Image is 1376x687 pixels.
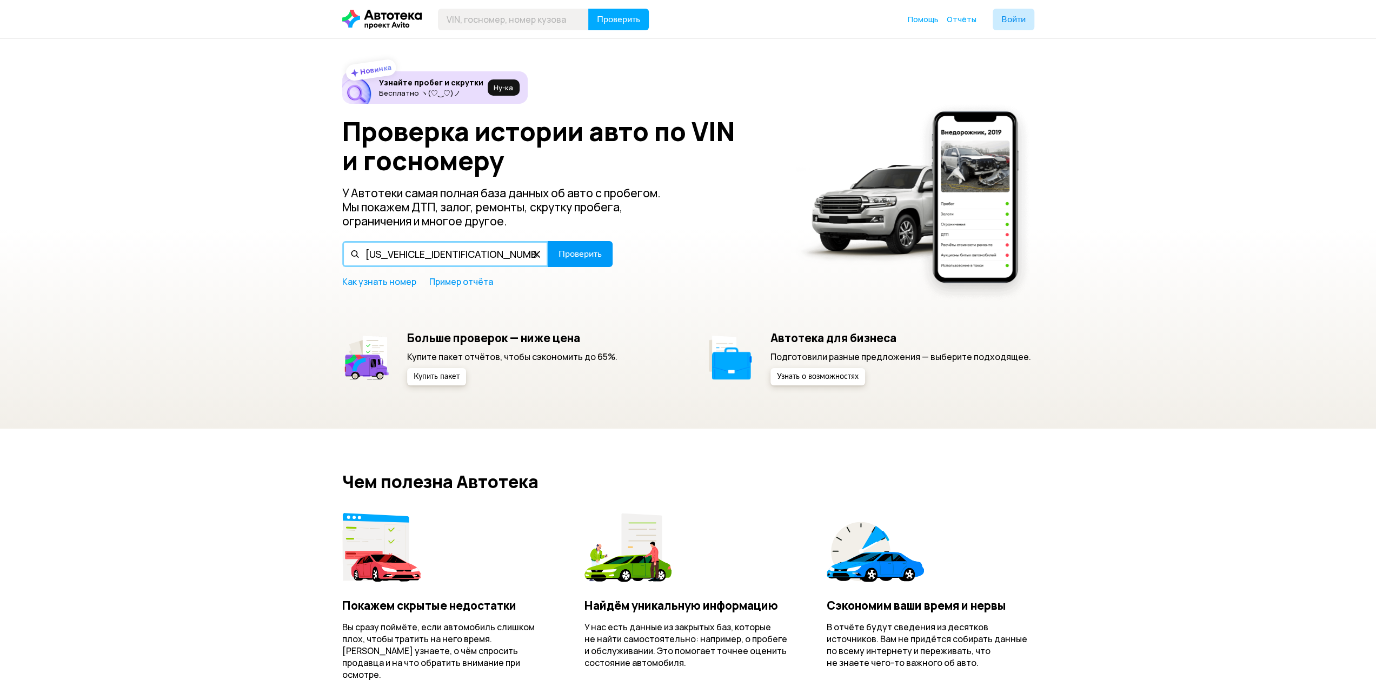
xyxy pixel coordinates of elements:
span: Купить пакет [414,373,460,381]
h5: Автотека для бизнеса [770,331,1031,345]
h1: Проверка истории авто по VIN и госномеру [342,117,782,175]
span: Отчёты [947,14,976,24]
a: Помощь [908,14,939,25]
span: Проверить [559,250,602,258]
span: Помощь [908,14,939,24]
span: Узнать о возможностях [777,373,859,381]
p: У Автотеки самая полная база данных об авто с пробегом. Мы покажем ДТП, залог, ремонты, скрутку п... [342,186,679,228]
p: Подготовили разные предложения — выберите подходящее. [770,351,1031,363]
a: Отчёты [947,14,976,25]
h4: Сэкономим ваши время и нервы [827,598,1034,612]
h6: Узнайте пробег и скрутки [379,78,483,88]
a: Пример отчёта [429,276,493,288]
button: Проверить [588,9,649,30]
p: Купите пакет отчётов, чтобы сэкономить до 65%. [407,351,617,363]
span: Проверить [597,15,640,24]
h5: Больше проверок — ниже цена [407,331,617,345]
p: Вы сразу поймёте, если автомобиль слишком плох, чтобы тратить на него время. [PERSON_NAME] узнает... [342,621,549,681]
span: Ну‑ка [494,83,513,92]
h4: Найдём уникальную информацию [584,598,792,612]
p: В отчёте будут сведения из десятков источников. Вам не придётся собирать данные по всему интернет... [827,621,1034,669]
span: Войти [1001,15,1026,24]
h4: Покажем скрытые недостатки [342,598,549,612]
p: Бесплатно ヽ(♡‿♡)ノ [379,89,483,97]
h2: Чем полезна Автотека [342,472,1034,491]
a: Как узнать номер [342,276,416,288]
button: Проверить [548,241,613,267]
button: Узнать о возможностях [770,368,865,385]
input: VIN, госномер, номер кузова [438,9,589,30]
button: Купить пакет [407,368,466,385]
input: VIN, госномер, номер кузова [342,241,548,267]
p: У нас есть данные из закрытых баз, которые не найти самостоятельно: например, о пробеге и обслужи... [584,621,792,669]
button: Войти [993,9,1034,30]
strong: Новинка [359,62,392,76]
